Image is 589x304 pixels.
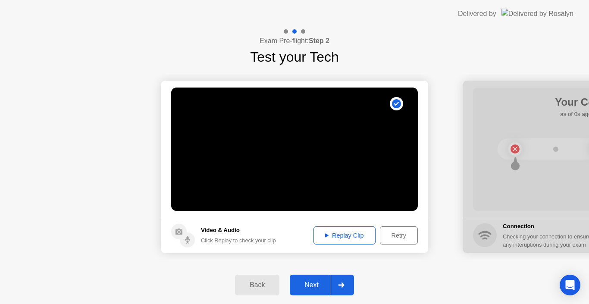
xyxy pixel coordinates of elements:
h1: Test your Tech [250,47,339,67]
h4: Exam Pre-flight: [260,36,329,46]
button: Replay Clip [313,226,376,244]
div: Next [292,281,331,289]
img: Delivered by Rosalyn [501,9,573,19]
h5: Video & Audio [201,226,276,235]
div: Open Intercom Messenger [560,275,580,295]
div: Replay Clip [316,232,373,239]
button: Retry [380,226,418,244]
button: Next [290,275,354,295]
div: Retry [383,232,415,239]
div: Delivered by [458,9,496,19]
b: Step 2 [309,37,329,44]
div: Click Replay to check your clip [201,236,276,244]
button: Back [235,275,279,295]
div: Back [238,281,277,289]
